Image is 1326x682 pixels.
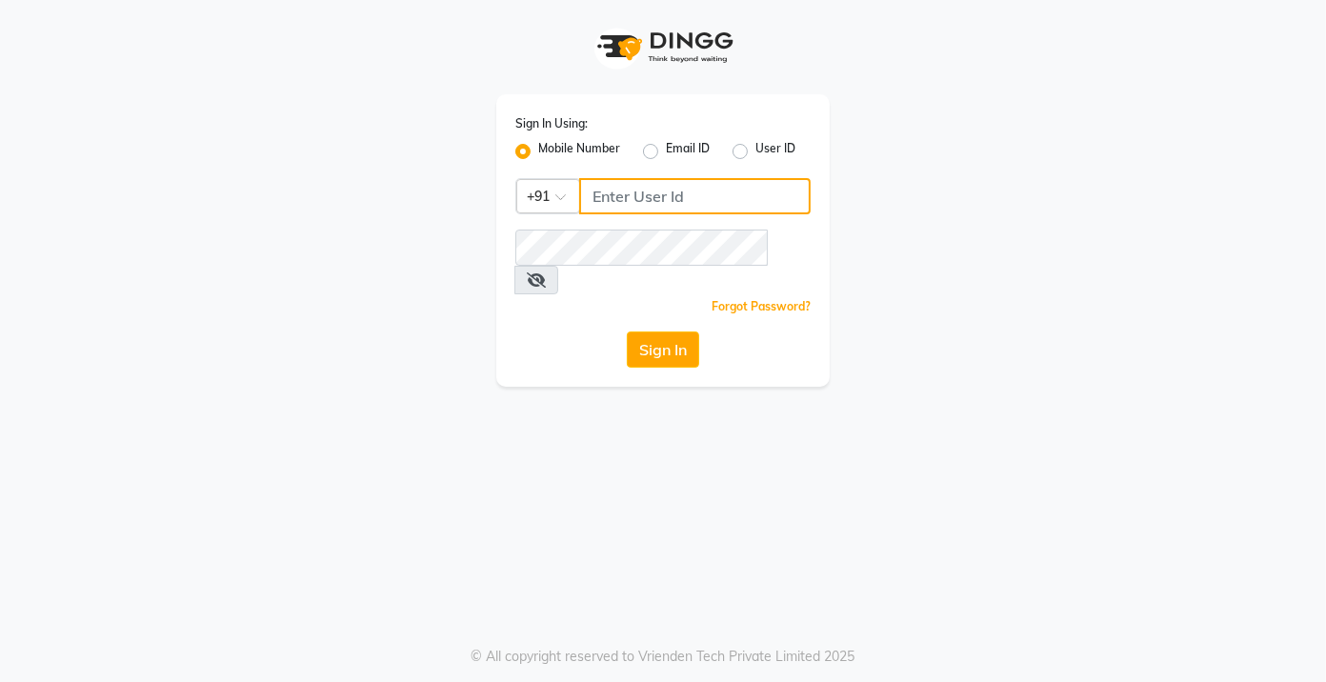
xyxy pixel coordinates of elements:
[627,331,699,368] button: Sign In
[515,230,768,266] input: Username
[755,140,795,163] label: User ID
[579,178,811,214] input: Username
[538,140,620,163] label: Mobile Number
[712,299,811,313] a: Forgot Password?
[666,140,710,163] label: Email ID
[587,19,739,75] img: logo1.svg
[515,115,588,132] label: Sign In Using:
